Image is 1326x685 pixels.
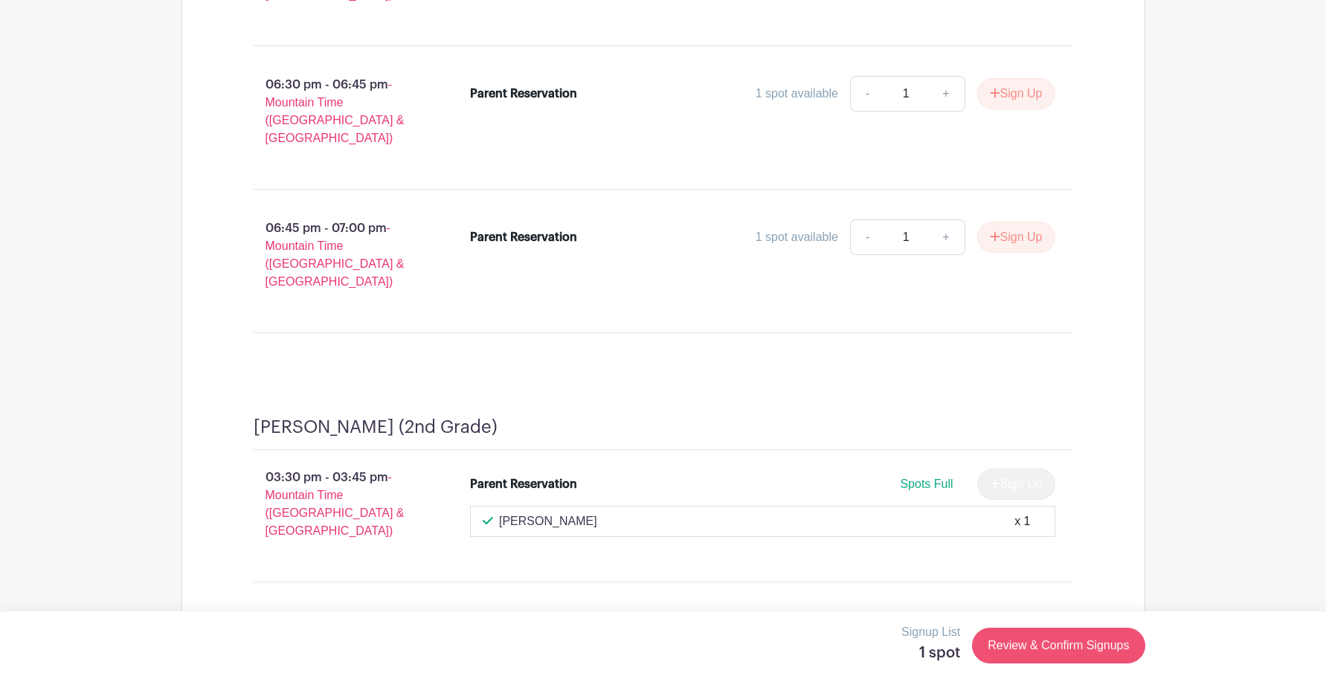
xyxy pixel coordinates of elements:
p: 06:45 pm - 07:00 pm [230,213,447,297]
div: Parent Reservation [470,228,577,246]
div: 1 spot available [756,85,838,103]
div: 1 spot available [756,228,838,246]
div: x 1 [1014,512,1030,530]
span: - Mountain Time ([GEOGRAPHIC_DATA] & [GEOGRAPHIC_DATA]) [265,78,405,144]
span: - Mountain Time ([GEOGRAPHIC_DATA] & [GEOGRAPHIC_DATA]) [265,222,405,288]
h4: [PERSON_NAME] (2nd Grade) [254,417,498,438]
p: 03:30 pm - 03:45 pm [230,463,447,546]
a: + [927,219,965,255]
h5: 1 spot [901,644,960,662]
button: Sign Up [977,78,1055,109]
p: [PERSON_NAME] [499,512,597,530]
button: Sign Up [977,222,1055,253]
div: Parent Reservation [470,85,577,103]
div: Parent Reservation [470,475,577,493]
p: Signup List [901,623,960,641]
a: Review & Confirm Signups [972,628,1145,663]
a: - [850,76,884,112]
a: - [850,219,884,255]
p: 06:30 pm - 06:45 pm [230,70,447,153]
a: + [927,76,965,112]
span: Spots Full [900,477,953,490]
